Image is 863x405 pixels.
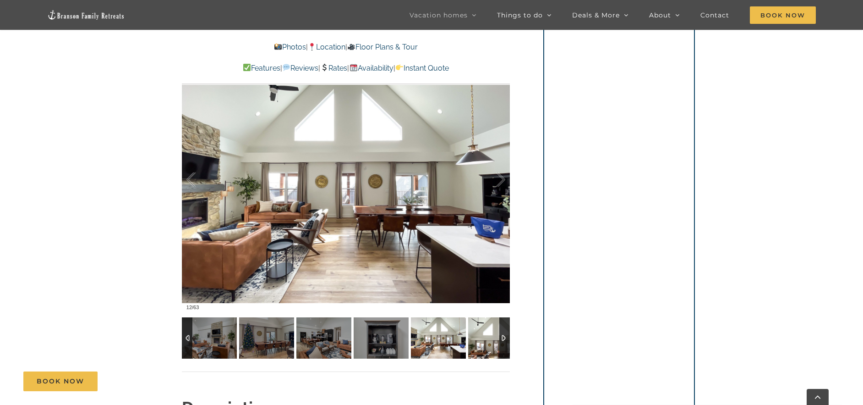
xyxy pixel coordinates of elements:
a: Photos [273,43,306,51]
img: 💬 [283,64,290,71]
img: 🎥 [348,43,355,50]
span: Deals & More [572,12,620,18]
img: Branson Family Retreats Logo [47,10,125,20]
img: Claymore-Cottage-lake-view-pool-vacation-rental-1119-scaled.jpg-nggid041121-ngg0dyn-120x90-00f0w0... [182,317,237,359]
img: 💲 [321,64,328,71]
a: Features [243,64,280,72]
img: 👉 [396,64,403,71]
img: Claymore-Cottage-lake-view-pool-vacation-rental-1120-scaled.jpg-nggid041122-ngg0dyn-120x90-00f0w0... [296,317,351,359]
img: Claymore-Cottage-lake-view-pool-vacation-rental-1123-scaled.jpg-nggid041125-ngg0dyn-120x90-00f0w0... [354,317,409,359]
a: Availability [349,64,393,72]
span: Vacation homes [410,12,468,18]
img: 📆 [350,64,357,71]
p: | | [182,41,510,53]
a: Rates [320,64,347,72]
a: Book Now [23,372,98,391]
img: 📍 [308,43,316,50]
a: Reviews [282,64,318,72]
img: Claymore-Cottage-at-Table-Rock-Lake-Branson-Missouri-1405-scaled.jpg-nggid041801-ngg0dyn-120x90-0... [239,317,294,359]
img: Claymore-Cottage-lake-view-pool-vacation-rental-1127-scaled.jpg-nggid041129-ngg0dyn-120x90-00f0w0... [468,317,523,359]
img: 📸 [274,43,282,50]
span: Things to do [497,12,543,18]
iframe: Booking/Inquiry Widget [552,16,686,394]
a: Floor Plans & Tour [347,43,418,51]
span: Book Now [750,6,816,24]
a: Instant Quote [395,64,449,72]
span: Contact [700,12,729,18]
p: | | | | [182,62,510,74]
a: Location [308,43,345,51]
span: About [649,12,671,18]
span: Book Now [37,377,84,385]
img: Claymore-Cottage-lake-view-pool-vacation-rental-1126-scaled.jpg-nggid041128-ngg0dyn-120x90-00f0w0... [411,317,466,359]
img: ✅ [243,64,251,71]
